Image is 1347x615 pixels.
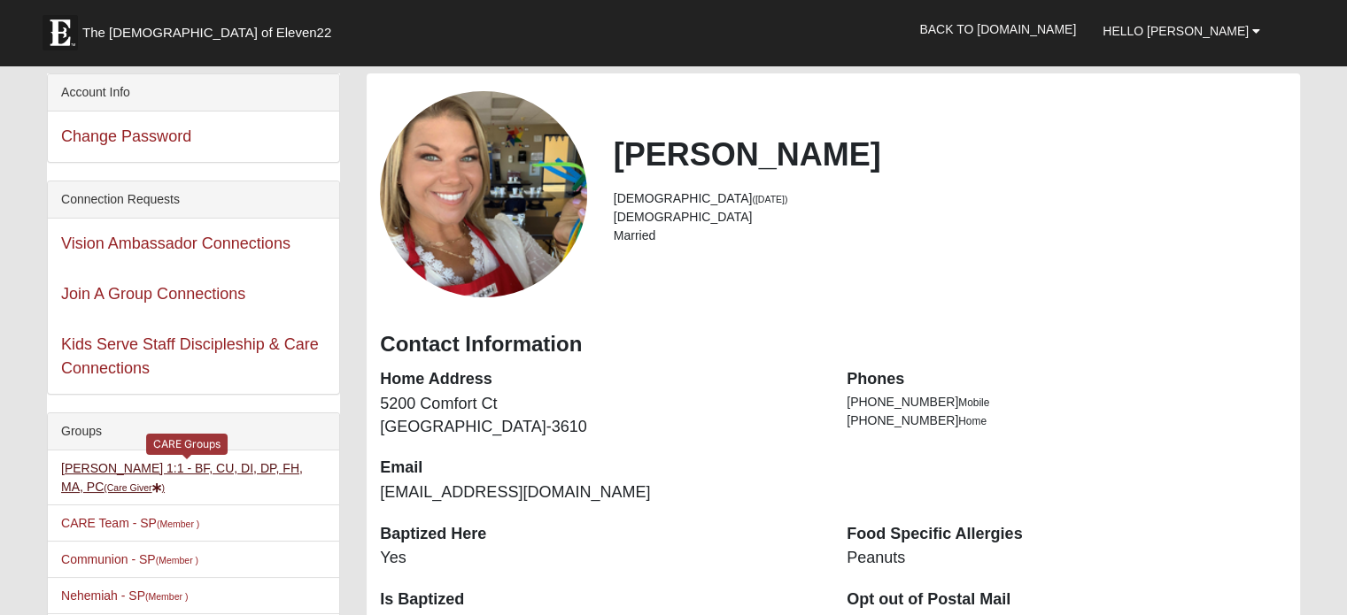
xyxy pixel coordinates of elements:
span: Mobile [958,396,989,409]
dd: Peanuts [847,547,1287,570]
a: Change Password [61,127,191,145]
dt: Phones [847,368,1287,391]
a: View Fullsize Photo [380,91,586,297]
small: (Care Giver ) [104,482,165,493]
div: Connection Requests [48,181,339,219]
a: Vision Ambassador Connections [61,234,290,252]
small: (Member ) [157,519,199,529]
dt: Email [380,457,820,480]
a: The [DEMOGRAPHIC_DATA] of Eleven22 [34,6,388,50]
a: Hello [PERSON_NAME] [1089,9,1273,53]
li: [DEMOGRAPHIC_DATA] [614,208,1287,227]
a: Communion - SP(Member ) [61,552,198,566]
li: Married [614,227,1287,245]
h3: Contact Information [380,332,1287,357]
small: ([DATE]) [752,194,787,204]
dt: Food Specific Allergies [847,523,1287,546]
dt: Baptized Here [380,523,820,546]
dd: [EMAIL_ADDRESS][DOMAIN_NAME] [380,481,820,504]
div: Account Info [48,74,339,111]
h2: [PERSON_NAME] [614,135,1287,173]
dd: 5200 Comfort Ct [GEOGRAPHIC_DATA]-3610 [380,393,820,438]
a: [PERSON_NAME] 1:1 - BF, CU, DI, DP, FH, MA, PC(Care Giver) [61,461,303,494]
a: Nehemiah - SP(Member ) [61,588,188,603]
a: CARE Team - SP(Member ) [61,516,199,530]
dt: Home Address [380,368,820,391]
dt: Is Baptized [380,588,820,611]
span: The [DEMOGRAPHIC_DATA] of Eleven22 [82,24,331,42]
div: Groups [48,413,339,450]
li: [DEMOGRAPHIC_DATA] [614,189,1287,208]
li: [PHONE_NUMBER] [847,393,1287,411]
a: Kids Serve Staff Discipleship & Care Connections [61,335,319,377]
a: Join A Group Connections [61,285,245,303]
span: Hello [PERSON_NAME] [1103,24,1249,38]
span: Home [958,415,987,427]
dd: Yes [380,547,820,570]
div: CARE Groups [146,434,228,454]
dt: Opt out of Postal Mail [847,588,1287,611]
small: (Member ) [156,555,198,565]
a: Back to [DOMAIN_NAME] [906,7,1089,51]
small: (Member ) [145,591,188,602]
img: Eleven22 logo [43,15,78,50]
li: [PHONE_NUMBER] [847,411,1287,430]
